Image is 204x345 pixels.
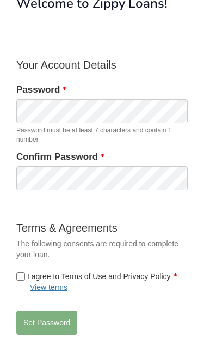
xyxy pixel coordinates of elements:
[16,311,77,335] button: Set Password
[16,151,104,164] label: Confirm Password
[16,271,188,293] label: I agree to Terms of Use and Privacy Policy
[16,58,188,73] p: Your Account Details
[16,167,188,191] input: Verify Password
[16,84,66,97] label: Password
[16,273,25,281] input: I agree to Terms of Use and Privacy PolicyView terms
[16,239,188,261] p: The following consents are required to complete your loan.
[16,126,188,145] span: Password must be at least 7 characters and contain 1 number
[30,283,67,292] a: View terms
[16,221,188,236] p: Terms & Agreements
